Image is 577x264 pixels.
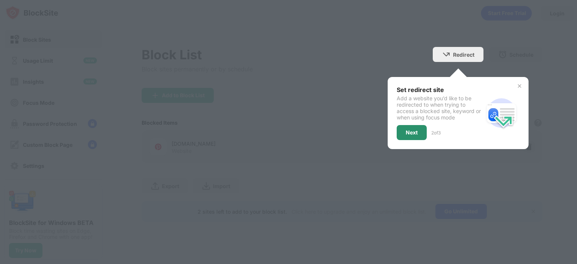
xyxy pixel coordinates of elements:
[397,86,483,94] div: Set redirect site
[431,130,441,136] div: 2 of 3
[406,130,418,136] div: Next
[483,95,520,131] img: redirect.svg
[517,83,523,89] img: x-button.svg
[397,95,483,121] div: Add a website you’d like to be redirected to when trying to access a blocked site, keyword or whe...
[453,51,474,58] div: Redirect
